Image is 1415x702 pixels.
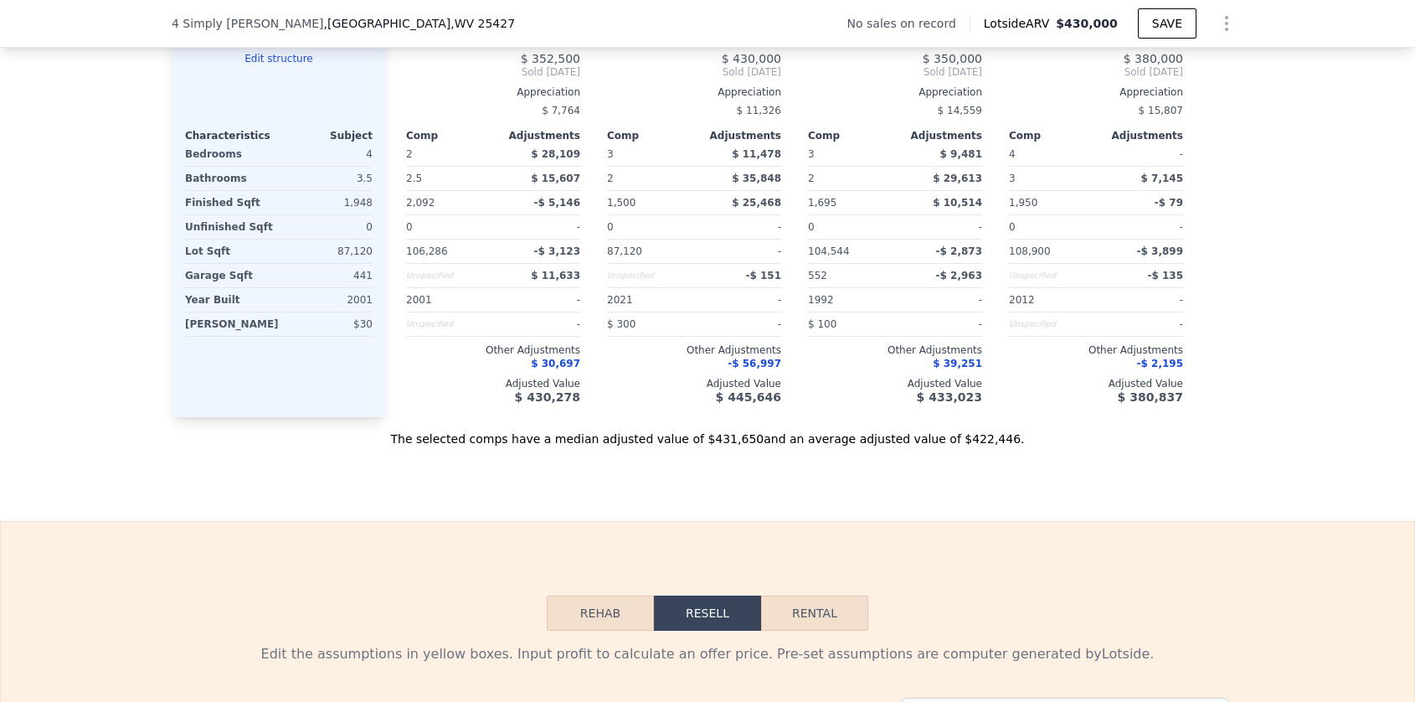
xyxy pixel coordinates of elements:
[547,596,654,631] button: Rehab
[1009,129,1096,142] div: Comp
[406,197,435,209] span: 2,092
[607,343,781,357] div: Other Adjustments
[185,264,275,287] div: Garage Sqft
[406,288,490,312] div: 2001
[515,390,580,404] span: $ 430,278
[534,245,580,257] span: -$ 3,123
[1137,245,1183,257] span: -$ 3,899
[406,148,413,160] span: 2
[607,221,614,233] span: 0
[1210,7,1243,40] button: Show Options
[185,191,275,214] div: Finished Sqft
[406,343,580,357] div: Other Adjustments
[933,173,982,184] span: $ 29,613
[282,191,373,214] div: 1,948
[697,288,781,312] div: -
[923,52,982,65] span: $ 350,000
[1009,148,1016,160] span: 4
[185,288,275,312] div: Year Built
[282,142,373,166] div: 4
[406,129,493,142] div: Comp
[697,240,781,263] div: -
[1118,390,1183,404] span: $ 380,837
[933,197,982,209] span: $ 10,514
[1099,142,1183,166] div: -
[1141,173,1183,184] span: $ 7,145
[607,167,691,190] div: 2
[808,65,982,79] span: Sold [DATE]
[531,173,580,184] span: $ 15,607
[1056,17,1118,30] span: $430,000
[808,221,815,233] span: 0
[406,85,580,99] div: Appreciation
[521,52,580,65] span: $ 352,500
[728,358,781,369] span: -$ 56,997
[940,148,982,160] span: $ 9,481
[917,390,982,404] span: $ 433,023
[185,52,373,65] button: Edit structure
[1147,270,1183,281] span: -$ 135
[406,65,580,79] span: Sold [DATE]
[607,148,614,160] span: 3
[1099,312,1183,336] div: -
[1099,288,1183,312] div: -
[1139,105,1183,116] span: $ 15,807
[697,312,781,336] div: -
[722,52,781,65] span: $ 430,000
[654,596,761,631] button: Resell
[497,288,580,312] div: -
[282,167,373,190] div: 3.5
[497,215,580,239] div: -
[534,197,580,209] span: -$ 5,146
[761,596,868,631] button: Rental
[1009,245,1051,257] span: 108,900
[808,129,895,142] div: Comp
[531,148,580,160] span: $ 28,109
[808,148,815,160] span: 3
[716,390,781,404] span: $ 445,646
[493,129,580,142] div: Adjustments
[745,270,781,281] span: -$ 151
[732,173,781,184] span: $ 35,848
[286,312,373,336] div: $30
[450,17,515,30] span: , WV 25427
[185,644,1230,664] div: Edit the assumptions in yellow boxes. Input profit to calculate an offer price. Pre-set assumptio...
[185,240,275,263] div: Lot Sqft
[607,264,691,287] div: Unspecified
[1099,215,1183,239] div: -
[808,167,892,190] div: 2
[808,343,982,357] div: Other Adjustments
[1009,65,1183,79] span: Sold [DATE]
[531,358,580,369] span: $ 30,697
[406,167,490,190] div: 2.5
[607,318,635,330] span: $ 300
[542,105,580,116] span: $ 7,764
[895,129,982,142] div: Adjustments
[607,245,642,257] span: 87,120
[607,197,635,209] span: 1,500
[172,417,1243,447] div: The selected comps have a median adjusted value of $431,650 and an average adjusted value of $422...
[172,15,324,32] span: 4 Simply [PERSON_NAME]
[898,215,982,239] div: -
[185,167,275,190] div: Bathrooms
[898,288,982,312] div: -
[1009,312,1093,336] div: Unspecified
[808,318,836,330] span: $ 100
[732,148,781,160] span: $ 11,478
[1009,288,1093,312] div: 2012
[1096,129,1183,142] div: Adjustments
[1155,197,1183,209] span: -$ 79
[406,312,490,336] div: Unspecified
[1009,197,1037,209] span: 1,950
[607,377,781,390] div: Adjusted Value
[694,129,781,142] div: Adjustments
[984,15,1056,32] span: Lotside ARV
[185,215,275,239] div: Unfinished Sqft
[607,65,781,79] span: Sold [DATE]
[1009,221,1016,233] span: 0
[1009,167,1093,190] div: 3
[279,129,373,142] div: Subject
[1138,8,1196,39] button: SAVE
[1124,52,1183,65] span: $ 380,000
[324,15,516,32] span: , [GEOGRAPHIC_DATA]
